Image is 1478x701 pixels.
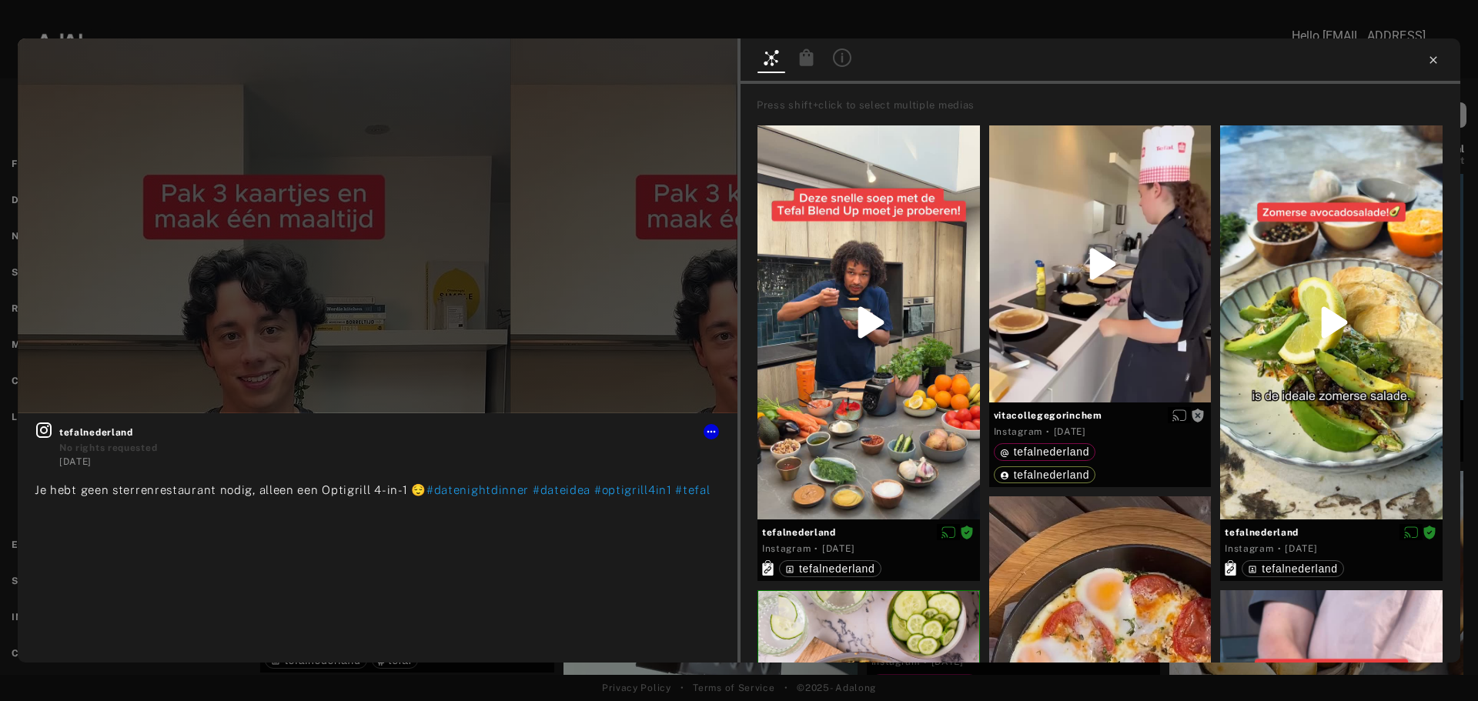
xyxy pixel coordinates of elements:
span: vitacollegegorinchem [994,409,1207,422]
div: tefalnederland [1248,563,1338,574]
div: tefalnederland [785,563,875,574]
span: · [1046,426,1050,438]
span: #optigrill4in1 [594,483,672,496]
time: 2025-04-23T09:12:50.000Z [822,543,854,554]
svg: Exact products linked [762,560,774,576]
svg: Exact products linked [1225,560,1236,576]
time: 2025-04-04T15:24:00.000Z [1054,426,1086,437]
div: tefalnederland [1000,469,1090,480]
span: Je hebt geen sterrenrestaurant nodig, alleen een Optigrill 4-in-1 😌 [35,483,426,496]
div: Instagram [762,542,811,556]
div: Chatwidget [1401,627,1478,701]
span: tefalnederland [1014,446,1090,458]
span: Rights not requested [1191,409,1205,420]
span: No rights requested [59,442,157,453]
iframe: Chat Widget [1401,627,1478,701]
div: tefalnederland [1000,446,1090,457]
span: Rights agreed [960,526,974,537]
span: Rights agreed [1423,526,1436,537]
span: tefalnederland [1225,526,1438,539]
span: tefalnederland [1014,469,1090,481]
span: tefalnederland [1262,562,1338,575]
div: Instagram [994,425,1042,439]
span: · [1278,542,1282,555]
span: #dateidea [533,483,590,496]
time: 2025-05-23T13:24:50.000Z [1285,543,1317,554]
span: tefalnederland [59,426,721,439]
button: Disable diffusion on this media [1399,524,1423,540]
div: Press shift+click to select multiple medias [757,98,1455,113]
span: #datenightdinner [426,483,529,496]
span: #tefal [675,483,710,496]
time: 2025-08-25T08:01:49.000Z [59,456,92,467]
span: tefalnederland [762,526,975,539]
span: tefalnederland [799,562,875,575]
button: Disable diffusion on this media [937,524,960,540]
span: · [814,542,818,555]
button: Enable diffusion on this media [1168,407,1191,423]
div: Instagram [1225,542,1273,556]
